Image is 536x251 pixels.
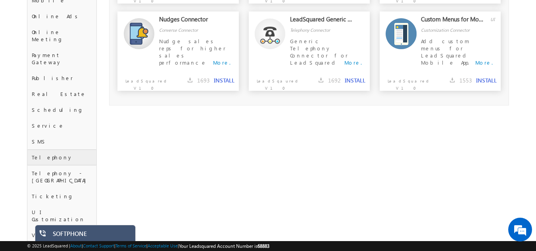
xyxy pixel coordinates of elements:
[319,78,323,82] img: downloads
[344,59,362,66] a: More.
[197,77,210,84] span: 1693
[380,73,428,92] p: LeadSquared V1.0
[27,47,97,70] div: Payment Gateway
[27,204,97,227] div: UI Customization
[27,24,97,47] div: Online Meeting
[27,70,97,86] div: Publisher
[10,73,145,188] textarea: Type your message and hit 'Enter'
[27,149,97,165] div: Telephony
[70,243,82,248] a: About
[148,243,178,248] a: Acceptable Use
[27,242,269,250] span: © 2025 LeadSquared | | | | |
[213,59,231,66] a: More.
[475,59,493,66] a: More.
[27,165,97,188] div: Telephony - [GEOGRAPHIC_DATA]
[159,15,222,27] div: Nudges Connector
[450,78,455,82] img: downloads
[257,243,269,249] span: 68883
[27,188,97,204] div: Ticketing
[108,195,144,205] em: Start Chat
[214,77,234,84] button: INSTALL
[179,243,269,249] span: Your Leadsquared Account Number is
[83,243,114,248] a: Contact Support
[290,15,353,27] div: LeadSquared Generic Telephony Connector
[124,18,155,49] img: Alternate Logo
[27,134,97,149] div: SMS
[159,38,226,66] span: Nudge sales reps for higher sales performance
[249,73,298,92] p: LeadSqaured V1.0
[41,42,133,52] div: Chat with us now
[115,243,146,248] a: Terms of Service
[290,38,348,66] span: Generic Telephony Connector for LeadSquared
[345,77,365,84] button: INSTALL
[27,118,97,134] div: Service
[476,77,497,84] button: INSTALL
[255,18,286,49] img: Alternate Logo
[27,8,97,24] div: Online Ads
[328,77,341,84] span: 1692
[459,77,472,84] span: 1553
[27,102,97,118] div: Scheduling
[386,18,417,49] img: Alternate Logo
[188,78,192,82] img: downloads
[421,38,469,66] span: Add custom menus for LeadSquared Mobile App.
[27,86,97,102] div: Real Estate
[130,4,149,23] div: Minimize live chat window
[421,15,484,27] div: Custom Menus for Mobile App
[117,73,166,92] p: LeadSquared V1.0
[13,42,33,52] img: d_60004797649_company_0_60004797649
[53,230,130,241] div: SOFTPHONE
[27,227,97,243] div: Verifications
